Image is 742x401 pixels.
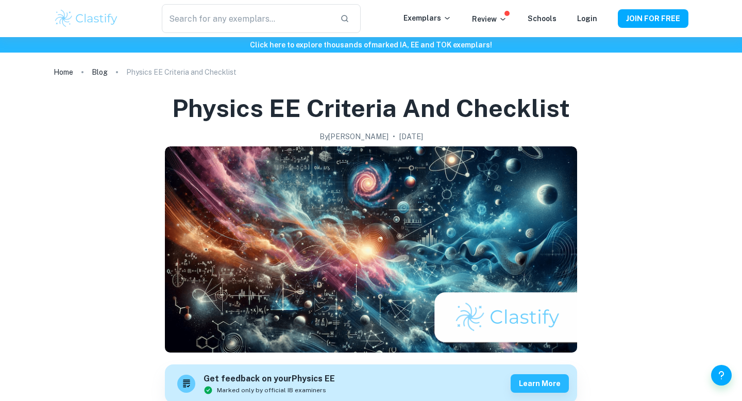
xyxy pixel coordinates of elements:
[393,131,395,142] p: •
[528,14,556,23] a: Schools
[92,65,108,79] a: Blog
[204,373,335,386] h6: Get feedback on your Physics EE
[618,9,688,28] button: JOIN FOR FREE
[403,12,451,24] p: Exemplars
[54,8,119,29] img: Clastify logo
[472,13,507,25] p: Review
[162,4,332,33] input: Search for any exemplars...
[577,14,597,23] a: Login
[399,131,423,142] h2: [DATE]
[165,146,577,353] img: Physics EE Criteria and Checklist cover image
[172,92,570,125] h1: Physics EE Criteria and Checklist
[217,386,326,395] span: Marked only by official IB examiners
[511,374,569,393] button: Learn more
[319,131,389,142] h2: By [PERSON_NAME]
[711,365,732,386] button: Help and Feedback
[126,66,237,78] p: Physics EE Criteria and Checklist
[2,39,740,51] h6: Click here to explore thousands of marked IA, EE and TOK exemplars !
[54,65,73,79] a: Home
